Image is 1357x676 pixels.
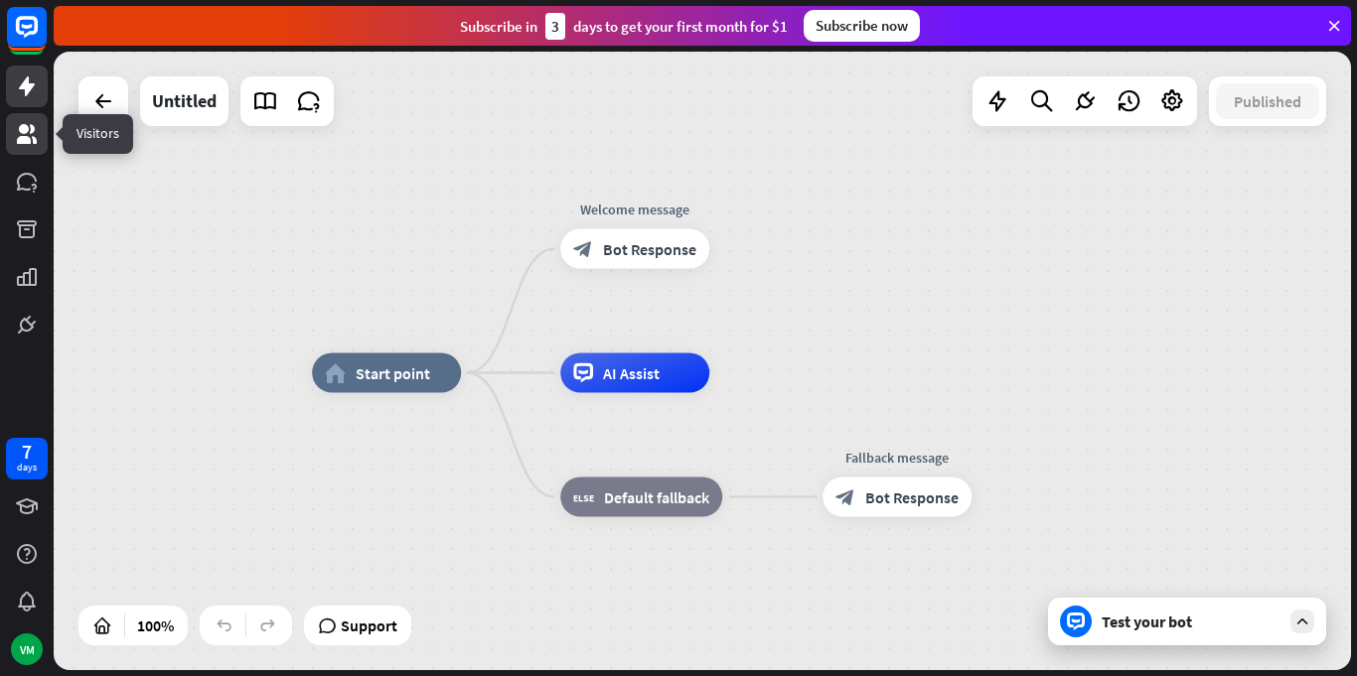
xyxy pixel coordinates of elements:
[131,609,180,641] div: 100%
[603,363,660,383] span: AI Assist
[808,448,986,468] div: Fallback message
[804,10,920,42] div: Subscribe now
[356,363,430,383] span: Start point
[865,487,959,507] span: Bot Response
[545,200,724,219] div: Welcome message
[11,633,43,665] div: VM
[604,487,709,507] span: Default fallback
[573,487,594,507] i: block_fallback
[152,76,217,126] div: Untitled
[22,443,32,461] div: 7
[603,239,696,259] span: Bot Response
[1102,611,1281,631] div: Test your bot
[6,438,48,479] a: 7 days
[545,13,565,40] div: 3
[573,239,593,259] i: block_bot_response
[1216,83,1319,119] button: Published
[17,461,37,474] div: days
[341,609,397,641] span: Support
[460,13,788,40] div: Subscribe in days to get your first month for $1
[325,363,346,383] i: home_2
[16,8,75,68] button: Open LiveChat chat widget
[835,487,855,507] i: block_bot_response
